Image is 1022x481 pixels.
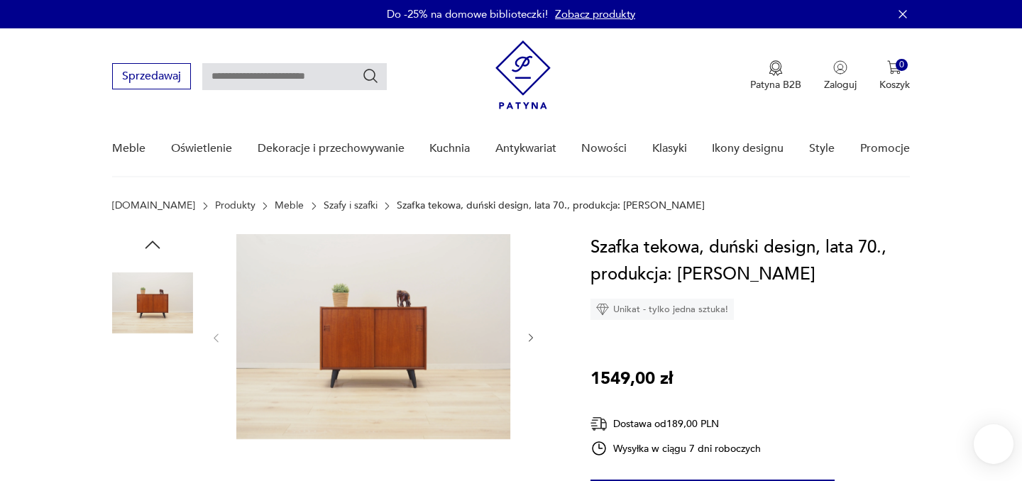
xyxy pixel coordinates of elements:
p: Zaloguj [824,78,857,92]
img: Ikona koszyka [887,60,901,74]
a: Ikony designu [712,121,784,176]
div: Unikat - tylko jedna sztuka! [590,299,734,320]
img: Patyna - sklep z meblami i dekoracjami vintage [495,40,551,109]
a: Promocje [860,121,910,176]
p: Patyna B2B [750,78,801,92]
div: Wysyłka w ciągu 7 dni roboczych [590,440,761,457]
a: Kuchnia [429,121,470,176]
button: 0Koszyk [879,60,910,92]
a: Dekoracje i przechowywanie [258,121,405,176]
img: Zdjęcie produktu Szafka tekowa, duński design, lata 70., produkcja: Dania [112,262,193,343]
button: Sprzedawaj [112,63,191,89]
a: Antykwariat [495,121,556,176]
div: 0 [896,59,908,71]
div: Dostawa od 189,00 PLN [590,415,761,433]
p: Koszyk [879,78,910,92]
a: Style [809,121,835,176]
button: Patyna B2B [750,60,801,92]
p: Szafka tekowa, duński design, lata 70., produkcja: [PERSON_NAME] [397,200,705,211]
iframe: Smartsupp widget button [974,424,1013,464]
a: Produkty [215,200,255,211]
p: Do -25% na domowe biblioteczki! [387,7,548,21]
a: Meble [112,121,145,176]
a: Oświetlenie [171,121,232,176]
a: Klasyki [652,121,687,176]
img: Ikonka użytkownika [833,60,847,74]
img: Ikona medalu [769,60,783,76]
a: [DOMAIN_NAME] [112,200,195,211]
img: Ikona diamentu [596,303,609,316]
a: Nowości [581,121,627,176]
h1: Szafka tekowa, duński design, lata 70., produkcja: [PERSON_NAME] [590,234,909,288]
a: Szafy i szafki [324,200,378,211]
a: Ikona medaluPatyna B2B [750,60,801,92]
img: Zdjęcie produktu Szafka tekowa, duński design, lata 70., produkcja: Dania [236,234,510,439]
img: Zdjęcie produktu Szafka tekowa, duński design, lata 70., produkcja: Dania [112,353,193,434]
img: Ikona dostawy [590,415,608,433]
a: Zobacz produkty [555,7,635,21]
button: Zaloguj [824,60,857,92]
button: Szukaj [362,67,379,84]
a: Sprzedawaj [112,72,191,82]
p: 1549,00 zł [590,365,673,392]
a: Meble [275,200,304,211]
